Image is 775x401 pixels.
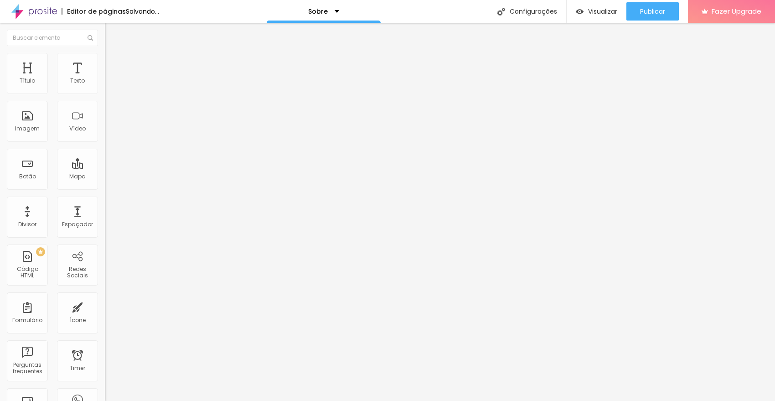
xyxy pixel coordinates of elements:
[62,8,126,15] div: Editor de páginas
[9,266,45,279] div: Código HTML
[15,125,40,132] div: Imagem
[70,317,86,323] div: Ícone
[19,173,36,180] div: Botão
[712,7,761,15] span: Fazer Upgrade
[588,8,617,15] span: Visualizar
[640,8,665,15] span: Publicar
[626,2,679,21] button: Publicar
[12,317,42,323] div: Formulário
[20,78,35,84] div: Título
[308,8,328,15] p: Sobre
[497,8,505,16] img: Icone
[105,23,775,401] iframe: Editor
[88,35,93,41] img: Icone
[567,2,626,21] button: Visualizar
[126,8,159,15] div: Salvando...
[18,221,36,228] div: Divisor
[69,125,86,132] div: Vídeo
[9,362,45,375] div: Perguntas frequentes
[59,266,95,279] div: Redes Sociais
[576,8,584,16] img: view-1.svg
[62,221,93,228] div: Espaçador
[7,30,98,46] input: Buscar elemento
[69,173,86,180] div: Mapa
[70,78,85,84] div: Texto
[70,365,85,371] div: Timer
